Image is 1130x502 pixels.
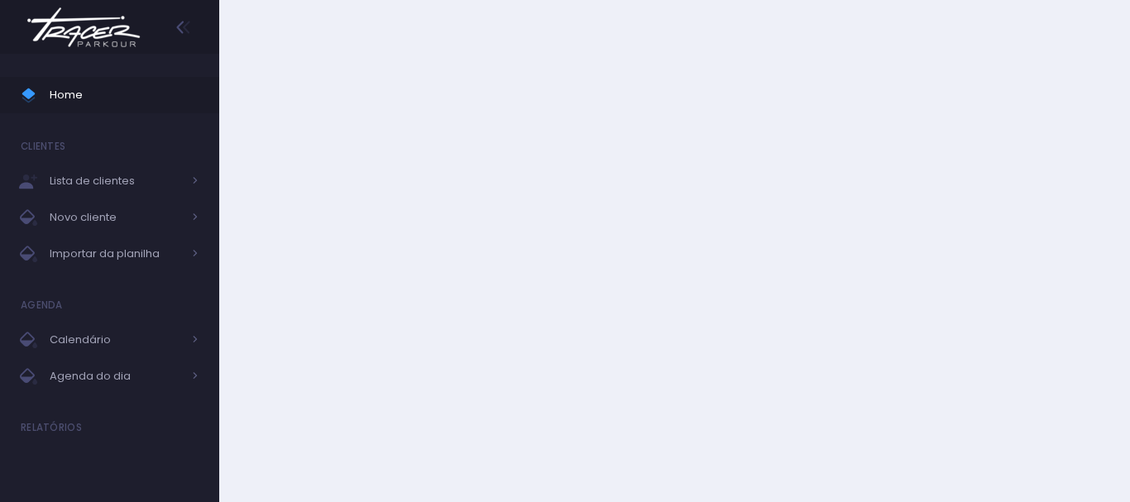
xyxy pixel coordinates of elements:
span: Calendário [50,329,182,351]
span: Novo cliente [50,207,182,228]
h4: Agenda [21,289,63,322]
span: Importar da planilha [50,243,182,265]
span: Home [50,84,199,106]
span: Agenda do dia [50,366,182,387]
span: Lista de clientes [50,170,182,192]
h4: Clientes [21,130,65,163]
h4: Relatórios [21,411,82,444]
